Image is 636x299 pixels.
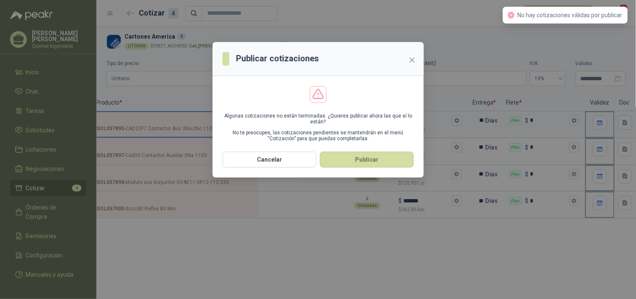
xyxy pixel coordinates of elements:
[409,57,415,63] span: close
[320,152,414,168] button: Publicar
[405,53,419,67] button: Close
[236,52,319,65] h3: Publicar cotizaciones
[223,113,414,125] p: Algunas cotizaciones no están terminadas. ¿Quieres publicar ahora las que sí lo están?
[223,130,414,142] p: No te preocupes, las cotizaciones pendientes se mantendrán en el menú “Cotización” para que pueda...
[223,152,317,168] button: Cancelar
